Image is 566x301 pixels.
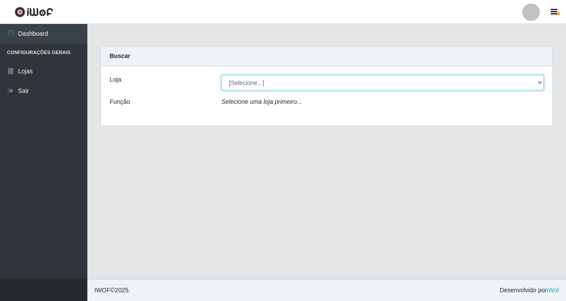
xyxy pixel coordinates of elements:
[94,286,130,295] span: © 2025 .
[110,97,130,106] label: Função
[110,75,121,84] label: Loja
[94,287,110,294] span: IWOF
[110,52,130,59] strong: Buscar
[500,286,559,295] span: Desenvolvido por
[221,98,302,105] i: Selecione uma loja primeiro...
[14,7,53,17] img: CoreUI Logo
[547,287,559,294] a: iWof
